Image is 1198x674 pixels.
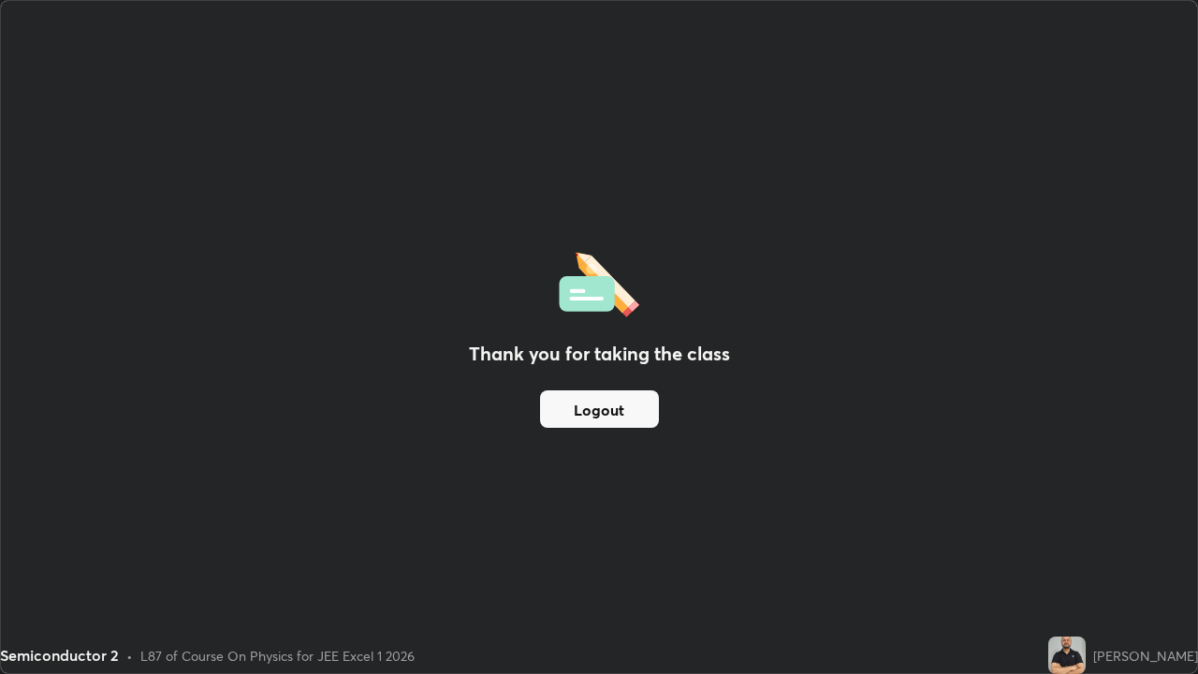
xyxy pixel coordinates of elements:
[469,340,730,368] h2: Thank you for taking the class
[1048,637,1086,674] img: 88abb398c7ca4b1491dfe396cc999ae1.jpg
[1093,646,1198,666] div: [PERSON_NAME]
[559,246,639,317] img: offlineFeedback.1438e8b3.svg
[126,646,133,666] div: •
[140,646,415,666] div: L87 of Course On Physics for JEE Excel 1 2026
[540,390,659,428] button: Logout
